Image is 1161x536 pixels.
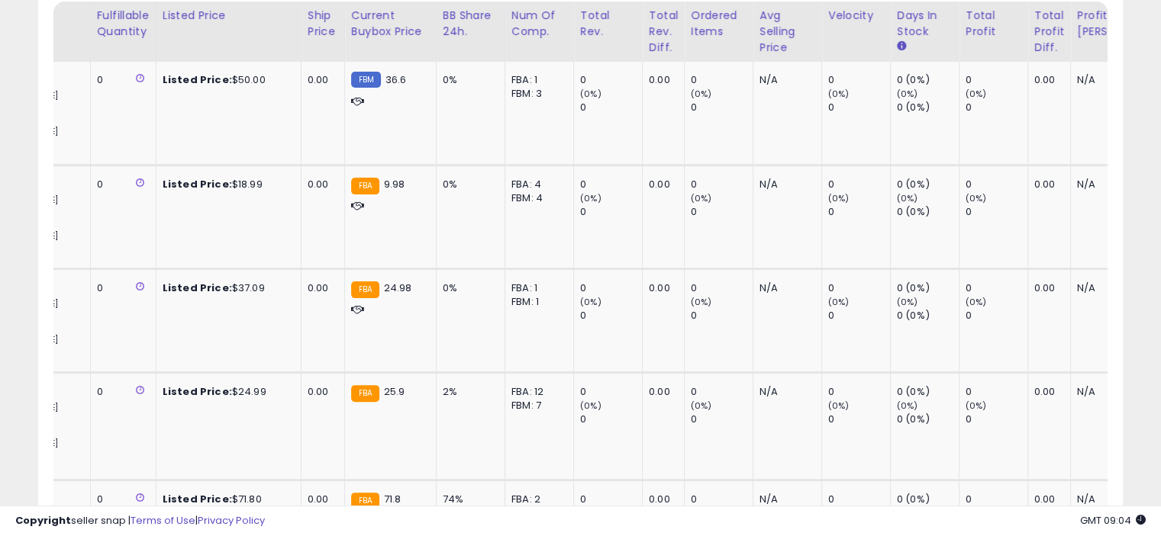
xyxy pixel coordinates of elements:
small: Days In Stock. [897,40,906,53]
div: 0.00 [308,178,333,191]
div: Days In Stock [897,8,953,40]
div: 0% [443,178,493,191]
small: (0%) [691,296,712,308]
div: $50.00 [163,73,289,87]
div: 0 [580,178,642,191]
div: 0.00 [308,385,333,399]
div: 0 [97,385,144,399]
div: Velocity [828,8,884,24]
div: FBA: 4 [511,178,562,191]
a: Terms of Use [131,513,195,528]
div: Listed Price [163,8,295,24]
div: 0 [966,73,1027,87]
small: (0%) [580,296,601,308]
small: (0%) [828,192,850,204]
small: (0%) [828,400,850,412]
b: Listed Price: [163,281,232,295]
div: FBA: 1 [511,281,562,295]
div: 0 (0%) [897,281,959,295]
div: 0.00 [649,178,672,191]
div: 0 (0%) [897,205,959,219]
div: N/A [759,73,810,87]
small: FBM [351,72,381,88]
span: 25.9 [383,384,405,399]
div: Fulfillable Quantity [97,8,150,40]
div: 0 [580,205,642,219]
small: (0%) [691,400,712,412]
div: 0 [97,281,144,295]
div: 0 (0%) [897,412,959,426]
div: 0 (0%) [897,178,959,191]
div: FBM: 4 [511,191,562,205]
b: Listed Price: [163,384,232,399]
small: (0%) [897,296,918,308]
small: (0%) [828,88,850,100]
div: 0 [828,385,890,399]
div: 0 [966,205,1027,219]
div: 0 (0%) [897,73,959,87]
div: 0.00 [649,385,672,399]
div: 0 [691,385,753,399]
b: Listed Price: [163,177,232,191]
div: 0 [580,281,642,295]
div: FBM: 7 [511,399,562,412]
div: Avg Selling Price [759,8,815,56]
div: Ordered Items [691,8,747,40]
div: 0 (0%) [897,309,959,323]
div: 0 [580,73,642,87]
div: seller snap | | [15,514,265,528]
div: BB Share 24h. [443,8,498,40]
div: 0.00 [649,281,672,295]
strong: Copyright [15,513,71,528]
div: 0.00 [308,73,333,87]
div: 0 [828,281,890,295]
div: Total Profit [966,8,1021,40]
div: FBM: 1 [511,295,562,309]
div: 0 [691,178,753,191]
div: N/A [759,281,810,295]
small: (0%) [966,400,987,412]
small: (0%) [691,88,712,100]
small: (0%) [580,88,601,100]
div: Total Rev. Diff. [649,8,678,56]
div: 0 [828,309,890,323]
small: (0%) [966,192,987,204]
div: 0 [97,178,144,191]
div: 0 [691,281,753,295]
div: 0 [580,101,642,114]
div: N/A [759,178,810,191]
div: 0 [828,205,890,219]
div: $24.99 [163,385,289,399]
div: Ship Price [308,8,338,40]
small: (0%) [897,88,918,100]
div: Current Buybox Price [351,8,430,40]
div: 0 [828,178,890,191]
small: (0%) [691,192,712,204]
div: 0% [443,73,493,87]
div: N/A [759,385,810,399]
div: Total Profit Diff. [1034,8,1064,56]
span: 2025-08-15 09:04 GMT [1080,513,1146,528]
div: 0 [966,101,1027,114]
small: (0%) [580,400,601,412]
div: 0.00 [308,281,333,295]
div: 0 (0%) [897,385,959,399]
div: Total Rev. [580,8,636,40]
div: 0 [580,385,642,399]
div: $37.09 [163,281,289,295]
small: (0%) [828,296,850,308]
div: FBM: 3 [511,87,562,101]
small: (0%) [580,192,601,204]
div: 0.00 [649,73,672,87]
div: 0 [966,309,1027,323]
small: (0%) [897,400,918,412]
div: 0 [691,205,753,219]
div: 2% [443,385,493,399]
div: 0 [691,412,753,426]
small: (0%) [966,88,987,100]
small: (0%) [966,296,987,308]
small: (0%) [897,192,918,204]
a: Privacy Policy [198,513,265,528]
div: 0.00 [1034,178,1059,191]
div: 0 [966,281,1027,295]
